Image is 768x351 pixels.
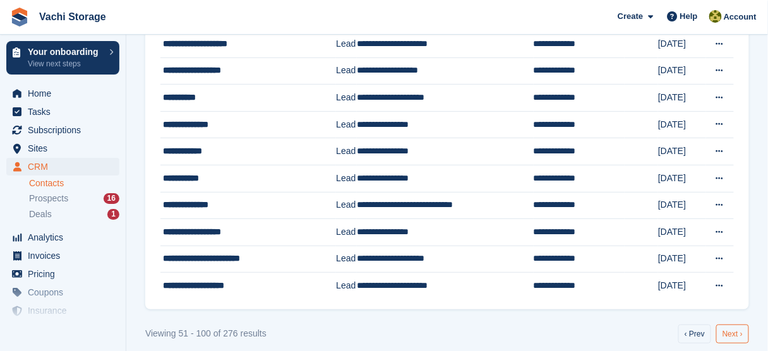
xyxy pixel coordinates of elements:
[658,246,706,273] td: [DATE]
[104,193,119,204] div: 16
[28,58,103,69] p: View next steps
[29,192,119,205] a: Prospects 16
[28,85,104,102] span: Home
[6,247,119,265] a: menu
[28,158,104,175] span: CRM
[716,324,749,343] a: Next
[336,246,357,273] td: Lead
[6,121,119,139] a: menu
[145,327,267,340] div: Viewing 51 - 100 of 276 results
[28,302,104,319] span: Insurance
[6,320,119,338] a: menu
[678,324,711,343] a: Previous
[658,273,706,299] td: [DATE]
[618,10,643,23] span: Create
[658,85,706,112] td: [DATE]
[28,265,104,283] span: Pricing
[658,30,706,57] td: [DATE]
[709,10,722,23] img: Accounting
[6,103,119,121] a: menu
[658,219,706,246] td: [DATE]
[29,177,119,189] a: Contacts
[680,10,698,23] span: Help
[336,138,357,165] td: Lead
[6,265,119,283] a: menu
[6,140,119,157] a: menu
[336,219,357,246] td: Lead
[28,247,104,265] span: Invoices
[336,273,357,299] td: Lead
[28,283,104,301] span: Coupons
[6,41,119,74] a: Your onboarding View next steps
[29,208,52,220] span: Deals
[336,85,357,112] td: Lead
[336,165,357,192] td: Lead
[336,192,357,219] td: Lead
[29,208,119,221] a: Deals 1
[6,302,119,319] a: menu
[6,283,119,301] a: menu
[6,158,119,175] a: menu
[336,30,357,57] td: Lead
[10,8,29,27] img: stora-icon-8386f47178a22dfd0bd8f6a31ec36ba5ce8667c1dd55bd0f319d3a0aa187defe.svg
[336,57,357,85] td: Lead
[724,11,757,23] span: Account
[28,103,104,121] span: Tasks
[658,111,706,138] td: [DATE]
[107,209,119,220] div: 1
[28,47,103,56] p: Your onboarding
[658,138,706,165] td: [DATE]
[28,229,104,246] span: Analytics
[34,6,111,27] a: Vachi Storage
[658,165,706,192] td: [DATE]
[676,324,752,343] nav: Pages
[29,193,68,205] span: Prospects
[28,140,104,157] span: Sites
[336,111,357,138] td: Lead
[658,192,706,219] td: [DATE]
[658,57,706,85] td: [DATE]
[6,85,119,102] a: menu
[28,320,104,338] span: Settings
[6,229,119,246] a: menu
[28,121,104,139] span: Subscriptions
